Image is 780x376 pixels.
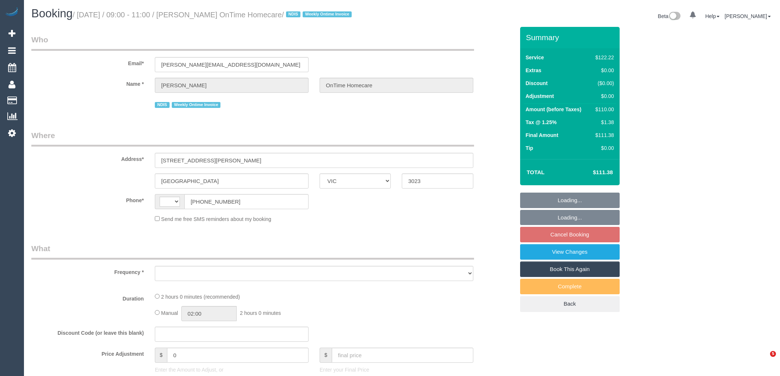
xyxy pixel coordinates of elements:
[31,34,474,51] legend: Who
[520,296,620,312] a: Back
[26,327,149,337] label: Discount Code (or leave this blank)
[172,102,221,108] span: Weekly Ontime Invoice
[592,131,614,139] div: $111.38
[155,173,309,189] input: Suburb*
[668,12,680,21] img: New interface
[240,310,281,316] span: 2 hours 0 minutes
[520,244,620,260] a: View Changes
[526,106,581,113] label: Amount (before Taxes)
[282,11,354,19] span: /
[26,78,149,88] label: Name *
[26,348,149,358] label: Price Adjustment
[571,169,613,176] h4: $111.38
[592,119,614,126] div: $1.38
[526,92,554,100] label: Adjustment
[161,216,271,222] span: Send me free SMS reminders about my booking
[592,106,614,113] div: $110.00
[26,153,149,163] label: Address*
[161,294,240,300] span: 2 hours 0 minutes (recommended)
[526,80,548,87] label: Discount
[526,119,557,126] label: Tax @ 1.25%
[155,366,309,373] p: Enter the Amount to Adjust, or
[4,7,19,18] img: Automaid Logo
[755,351,773,369] iframe: Intercom live chat
[155,102,169,108] span: NDIS
[286,11,300,17] span: NDIS
[526,67,542,74] label: Extras
[592,144,614,152] div: $0.00
[592,67,614,74] div: $0.00
[526,54,544,61] label: Service
[31,130,474,147] legend: Where
[526,131,558,139] label: Final Amount
[658,13,681,19] a: Beta
[725,13,771,19] a: [PERSON_NAME]
[31,7,73,20] span: Booking
[332,348,473,363] input: final price
[161,310,178,316] span: Manual
[526,144,533,152] label: Tip
[184,194,309,209] input: Phone*
[320,366,473,373] p: Enter your Final Price
[402,173,473,189] input: Post Code*
[73,11,354,19] small: / [DATE] / 09:00 - 11:00 / [PERSON_NAME] OnTime Homecare
[26,266,149,276] label: Frequency *
[26,292,149,302] label: Duration
[26,57,149,67] label: Email*
[526,33,616,42] h3: Summary
[320,348,332,363] span: $
[155,78,309,93] input: First Name*
[320,78,473,93] input: Last Name*
[26,194,149,204] label: Phone*
[31,243,474,260] legend: What
[592,54,614,61] div: $122.22
[303,11,352,17] span: Weekly Ontime Invoice
[155,57,309,72] input: Email*
[527,169,545,175] strong: Total
[520,261,620,277] a: Book This Again
[592,92,614,100] div: $0.00
[155,348,167,363] span: $
[705,13,720,19] a: Help
[592,80,614,87] div: ($0.00)
[770,351,776,357] span: 5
